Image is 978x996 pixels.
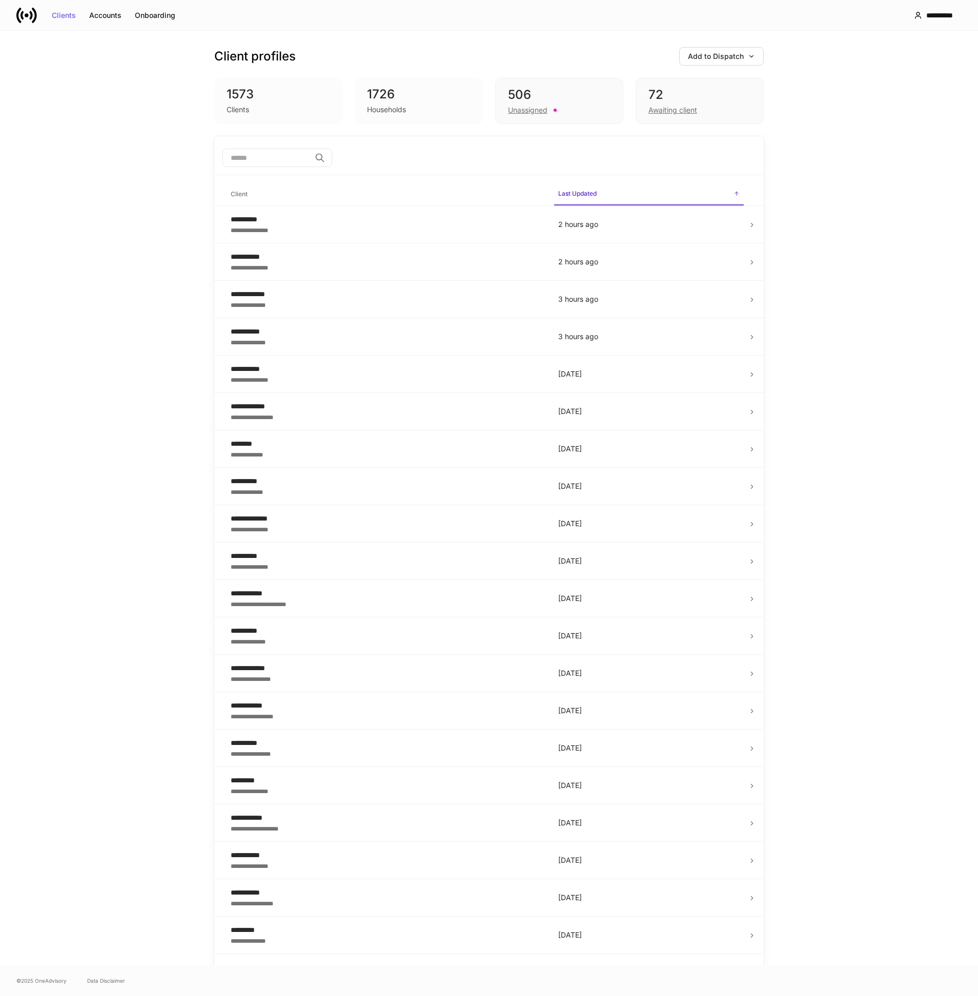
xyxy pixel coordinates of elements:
[558,369,740,379] p: [DATE]
[87,977,125,985] a: Data Disclaimer
[648,87,751,103] div: 72
[648,105,697,115] div: Awaiting client
[128,7,182,24] button: Onboarding
[558,257,740,267] p: 2 hours ago
[367,86,471,102] div: 1726
[558,444,740,454] p: [DATE]
[558,893,740,903] p: [DATE]
[16,977,67,985] span: © 2025 OneAdvisory
[52,12,76,19] div: Clients
[558,556,740,566] p: [DATE]
[558,743,740,753] p: [DATE]
[558,930,740,940] p: [DATE]
[558,818,740,828] p: [DATE]
[495,78,623,124] div: 506Unassigned
[367,105,406,115] div: Households
[227,184,546,205] span: Client
[135,12,175,19] div: Onboarding
[558,189,597,198] h6: Last Updated
[558,593,740,604] p: [DATE]
[508,87,610,103] div: 506
[558,294,740,304] p: 3 hours ago
[227,105,249,115] div: Clients
[227,86,330,102] div: 1573
[636,78,764,124] div: 72Awaiting client
[558,668,740,678] p: [DATE]
[558,518,740,529] p: [DATE]
[558,631,740,641] p: [DATE]
[231,189,248,199] h6: Client
[679,47,764,66] button: Add to Dispatch
[83,7,128,24] button: Accounts
[558,481,740,491] p: [DATE]
[558,219,740,230] p: 2 hours ago
[558,780,740,791] p: [DATE]
[558,331,740,342] p: 3 hours ago
[688,53,755,60] div: Add to Dispatch
[554,183,744,205] span: Last Updated
[558,406,740,417] p: [DATE]
[508,105,547,115] div: Unassigned
[214,48,296,65] h3: Client profiles
[45,7,83,24] button: Clients
[558,855,740,865] p: [DATE]
[89,12,121,19] div: Accounts
[558,706,740,716] p: [DATE]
